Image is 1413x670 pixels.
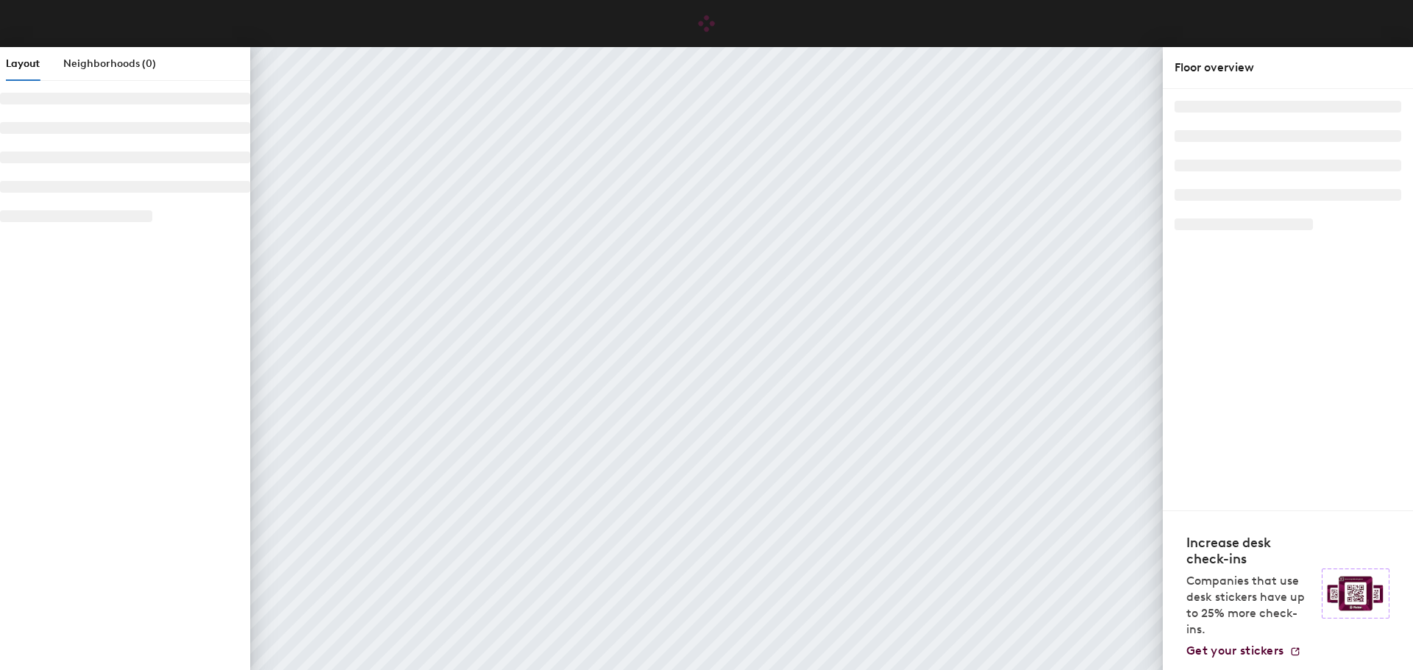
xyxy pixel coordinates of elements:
h4: Increase desk check-ins [1186,535,1313,567]
span: Neighborhoods (0) [63,57,156,70]
div: Floor overview [1175,59,1401,76]
a: Get your stickers [1186,644,1301,658]
p: Companies that use desk stickers have up to 25% more check-ins. [1186,573,1313,638]
span: Get your stickers [1186,644,1283,657]
span: Layout [6,57,40,70]
img: Sticker logo [1322,569,1389,619]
